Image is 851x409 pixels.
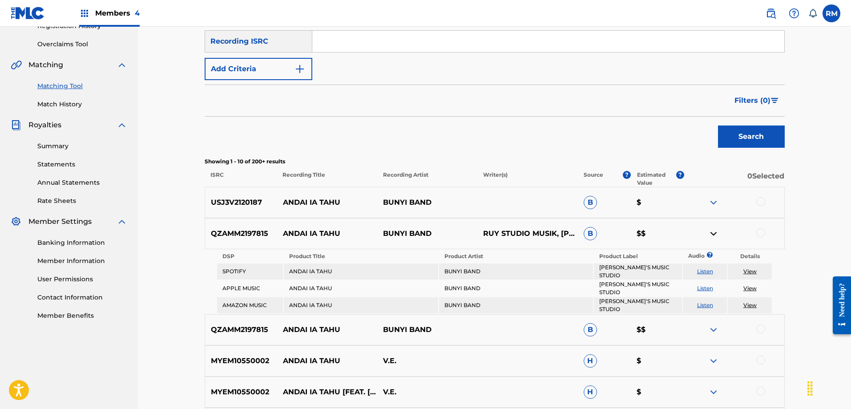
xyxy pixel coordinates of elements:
[631,197,684,208] p: $
[205,228,277,239] p: QZAMM2197815
[37,40,127,49] a: Overclaims Tool
[277,324,377,335] p: ANDAI IA TAHU
[377,197,477,208] p: BUNYI BAND
[594,280,682,296] td: [PERSON_NAME]'S MUSIC STUDIO
[205,3,785,152] form: Search Form
[95,8,140,18] span: Members
[823,4,840,22] div: User Menu
[11,216,21,227] img: Member Settings
[377,356,477,366] p: V.E.
[117,216,127,227] img: expand
[11,120,21,130] img: Royalties
[584,323,597,336] span: B
[37,256,127,266] a: Member Information
[217,280,283,296] td: APPLE MUSIC
[728,250,772,263] th: Details
[631,356,684,366] p: $
[697,285,713,292] a: Listen
[294,64,305,74] img: 9d2ae6d4665cec9f34b9.svg
[37,311,127,320] a: Member Benefits
[708,324,719,335] img: expand
[477,228,577,239] p: RUY STUDIO MUSIK, [PERSON_NAME]
[631,324,684,335] p: $$
[11,60,22,70] img: Matching
[631,387,684,397] p: $
[284,280,438,296] td: ANDAI IA TAHU
[439,263,593,279] td: BUNYI BAND
[708,387,719,397] img: expand
[743,302,757,308] a: View
[117,120,127,130] img: expand
[697,302,713,308] a: Listen
[37,178,127,187] a: Annual Statements
[37,238,127,247] a: Banking Information
[37,196,127,206] a: Rate Sheets
[377,228,477,239] p: BUNYI BAND
[217,297,283,313] td: AMAZON MUSIC
[708,197,719,208] img: expand
[718,126,785,148] button: Search
[277,228,377,239] p: ANDAI IA TAHU
[807,366,851,409] div: Widget Obrolan
[284,263,438,279] td: ANDAI IA TAHU
[217,250,283,263] th: DSP
[439,297,593,313] td: BUNYI BAND
[743,285,757,292] a: View
[284,250,438,263] th: Product Title
[584,385,597,399] span: H
[807,366,851,409] iframe: Chat Widget
[708,228,719,239] img: contract
[79,8,90,19] img: Top Rightsholders
[117,60,127,70] img: expand
[277,197,377,208] p: ANDAI IA TAHU
[584,171,603,187] p: Source
[808,9,817,18] div: Notifications
[277,171,377,187] p: Recording Title
[135,9,140,17] span: 4
[439,280,593,296] td: BUNYI BAND
[826,270,851,341] iframe: Resource Center
[594,297,682,313] td: [PERSON_NAME]'S MUSIC STUDIO
[37,81,127,91] a: Matching Tool
[684,171,785,187] p: 0 Selected
[28,60,63,70] span: Matching
[637,171,676,187] p: Estimated Value
[584,227,597,240] span: B
[205,356,277,366] p: MYEM10550002
[762,4,780,22] a: Public Search
[766,8,776,19] img: search
[729,89,785,112] button: Filters (0)
[205,171,277,187] p: ISRC
[584,196,597,209] span: B
[37,293,127,302] a: Contact Information
[771,98,778,103] img: filter
[594,250,682,263] th: Product Label
[277,387,377,397] p: ANDAI IA TAHU [FEAT. [PERSON_NAME]]
[284,297,438,313] td: ANDAI IA TAHU
[594,263,682,279] td: [PERSON_NAME]'S MUSIC STUDIO
[377,324,477,335] p: BUNYI BAND
[37,275,127,284] a: User Permissions
[785,4,803,22] div: Help
[205,324,277,335] p: QZAMM2197815
[477,171,578,187] p: Writer(s)
[11,7,45,20] img: MLC Logo
[28,120,61,130] span: Royalties
[697,268,713,275] a: Listen
[631,228,684,239] p: $$
[37,160,127,169] a: Statements
[277,356,377,366] p: ANDAI IA TAHU
[683,252,694,260] p: Audio
[205,197,277,208] p: USJ3V2120187
[789,8,799,19] img: help
[584,354,597,368] span: H
[708,356,719,366] img: expand
[623,171,631,179] span: ?
[377,171,477,187] p: Recording Artist
[28,216,92,227] span: Member Settings
[205,387,277,397] p: MYEM10550002
[734,95,770,106] span: Filters ( 0 )
[676,171,684,179] span: ?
